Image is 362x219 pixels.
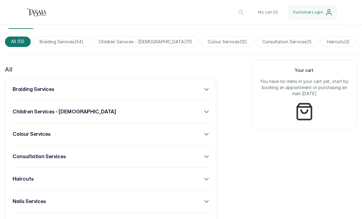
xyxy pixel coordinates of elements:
span: Customer Login [293,10,323,15]
p: All [5,65,12,74]
span: children services - [DEMOGRAPHIC_DATA](11) [92,37,199,47]
span: haircuts(3) [321,37,356,47]
span: braiding services(54) [33,37,90,47]
span: colour services(12) [201,37,253,47]
span: All (13) [5,37,31,47]
p: Your cart [259,67,349,73]
h3: colour services [13,131,51,138]
button: Customer Login [288,5,337,20]
p: You have no items in your cart yet, start by booking an appointment or purchasing an item [DATE] [259,78,349,97]
img: business logo [25,6,49,18]
h3: nails services [13,198,46,205]
h3: braiding services [13,86,54,93]
h3: consultation services [13,153,66,160]
h3: children services - [DEMOGRAPHIC_DATA] [13,108,116,115]
span: consultation services(1) [256,37,318,47]
button: My cart (0) [253,5,283,20]
h3: haircuts [13,175,34,183]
